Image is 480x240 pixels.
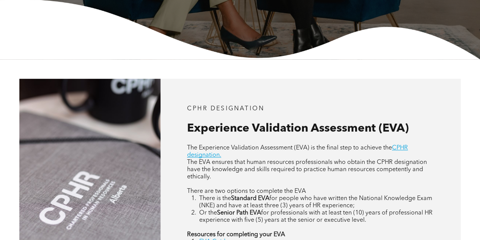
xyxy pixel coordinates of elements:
strong: Senior Path EVA [217,210,261,216]
span: The Experience Validation Assessment (EVA) is the final step to achieve the [187,145,392,151]
span: Or the [199,210,217,216]
span: The EVA ensures that human resources professionals who obtain the CPHR designation have the knowl... [187,159,427,180]
span: Experience Validation Assessment (EVA) [187,123,409,134]
span: for people who have written the National Knowledge Exam (NKE) and have at least three (3) years o... [199,195,432,209]
span: There is the [199,195,231,202]
span: CPHR DESIGNATION [187,106,264,112]
strong: Standard EVA [231,195,269,202]
span: There are two options to complete the EVA [187,188,306,194]
a: CPHR designation. [187,145,408,158]
span: for professionals with at least ten (10) years of professional HR experience with five (5) years ... [199,210,433,223]
strong: Resources for completing your EVA [187,232,285,238]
